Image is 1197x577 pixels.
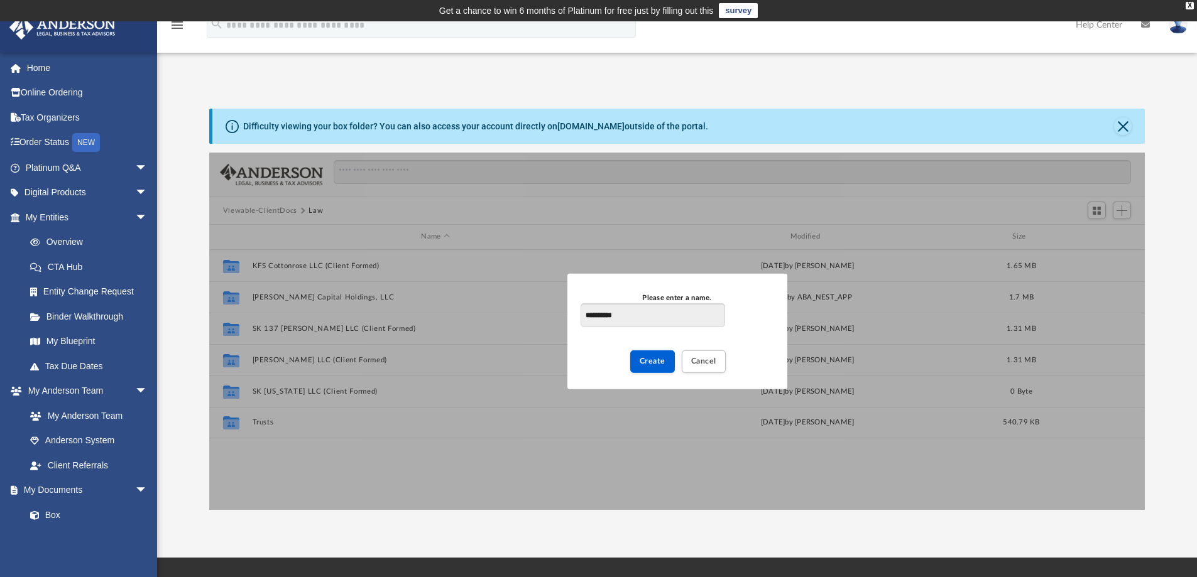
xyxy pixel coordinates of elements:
[9,105,167,130] a: Tax Organizers
[72,133,100,152] div: NEW
[1186,2,1194,9] div: close
[18,329,160,354] a: My Blueprint
[170,18,185,33] i: menu
[9,205,167,230] a: My Entitiesarrow_drop_down
[567,273,787,389] div: New Folder
[691,357,716,365] span: Cancel
[170,24,185,33] a: menu
[135,478,160,504] span: arrow_drop_down
[6,15,119,40] img: Anderson Advisors Platinum Portal
[557,121,625,131] a: [DOMAIN_NAME]
[18,527,160,553] a: Meeting Minutes
[18,428,160,453] a: Anderson System
[9,55,167,80] a: Home
[18,502,154,527] a: Box
[719,3,758,18] a: survey
[210,17,224,31] i: search
[581,293,773,304] div: Please enter a name.
[135,379,160,404] span: arrow_drop_down
[682,350,726,372] button: Cancel
[18,353,167,379] a: Tax Due Dates
[9,155,167,180] a: Platinum Q&Aarrow_drop_down
[135,180,160,206] span: arrow_drop_down
[1169,16,1188,34] img: User Pic
[135,155,160,181] span: arrow_drop_down
[1114,117,1132,135] button: Close
[18,254,167,279] a: CTA Hub
[9,379,160,404] a: My Anderson Teamarrow_drop_down
[640,357,665,365] span: Create
[581,303,724,327] input: Please enter a name.
[135,205,160,230] span: arrow_drop_down
[18,453,160,478] a: Client Referrals
[439,3,714,18] div: Get a chance to win 6 months of Platinum for free just by filling out this
[18,403,154,428] a: My Anderson Team
[9,180,167,205] a: Digital Productsarrow_drop_down
[9,130,167,156] a: Order StatusNEW
[9,80,167,105] a: Online Ordering
[243,120,708,133] div: Difficulty viewing your box folder? You can also access your account directly on outside of the p...
[18,279,167,305] a: Entity Change Request
[9,478,160,503] a: My Documentsarrow_drop_down
[18,230,167,255] a: Overview
[18,304,167,329] a: Binder Walkthrough
[630,350,675,372] button: Create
